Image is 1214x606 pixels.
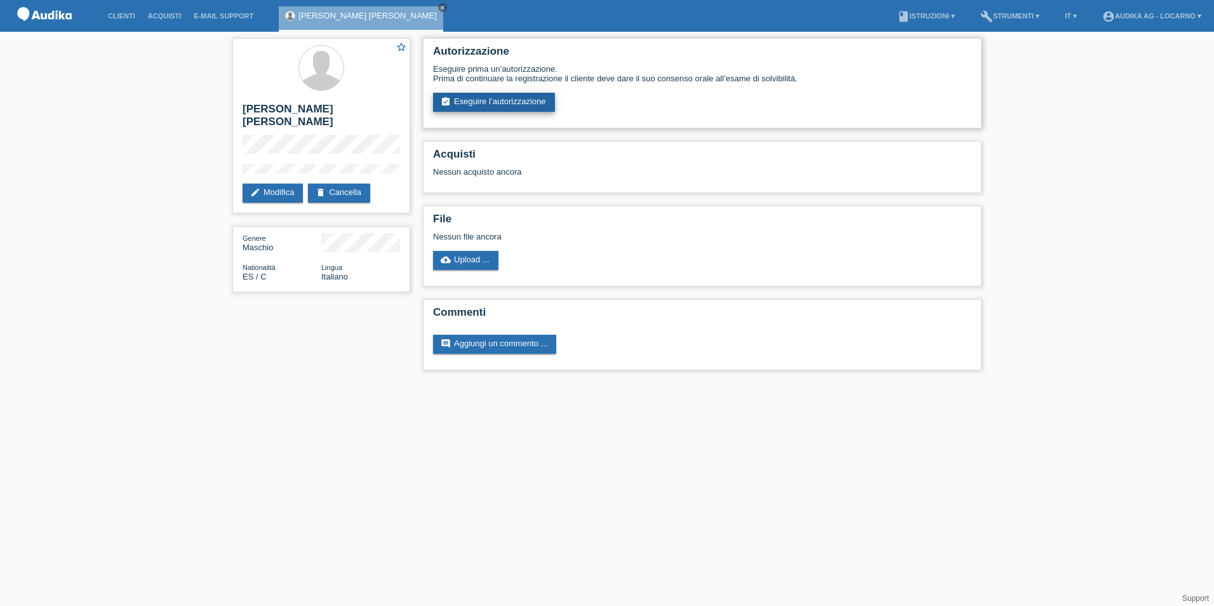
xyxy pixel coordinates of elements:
[433,306,971,325] h2: Commenti
[1102,10,1115,23] i: account_circle
[974,12,1046,20] a: buildStrumenti ▾
[441,339,451,349] i: comment
[1096,12,1208,20] a: account_circleAudika AG - Locarno ▾
[433,148,971,167] h2: Acquisti
[441,255,451,265] i: cloud_upload
[980,10,993,23] i: build
[433,64,971,83] div: Eseguire prima un’autorizzazione. Prima di continuare la registrazione il cliente deve dare il su...
[433,251,498,270] a: cloud_uploadUpload ...
[433,232,821,241] div: Nessun file ancora
[433,45,971,64] h2: Autorizzazione
[1182,594,1209,603] a: Support
[243,264,276,271] span: Nationalità
[308,184,370,203] a: deleteCancella
[102,12,142,20] a: Clienti
[396,41,407,53] i: star_border
[187,12,260,20] a: E-mail Support
[316,187,326,198] i: delete
[891,12,961,20] a: bookIstruzioni ▾
[433,93,555,112] a: assignment_turned_inEseguire l’autorizzazione
[298,11,436,20] a: [PERSON_NAME] [PERSON_NAME]
[433,167,971,186] div: Nessun acquisto ancora
[321,264,342,271] span: Lingua
[243,234,266,242] span: Genere
[1058,12,1083,20] a: IT ▾
[396,41,407,55] a: star_border
[321,272,348,281] span: Italiano
[243,184,303,203] a: editModifica
[243,272,267,281] span: Spagna / C / 22.01.1972
[441,97,451,107] i: assignment_turned_in
[439,4,446,11] i: close
[897,10,910,23] i: book
[433,335,556,354] a: commentAggiungi un commento ...
[142,12,188,20] a: Acquisti
[243,233,321,252] div: Maschio
[243,103,400,135] h2: [PERSON_NAME] [PERSON_NAME]
[13,25,76,34] a: POS — MF Group
[433,213,971,232] h2: File
[250,187,260,198] i: edit
[438,3,447,12] a: close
